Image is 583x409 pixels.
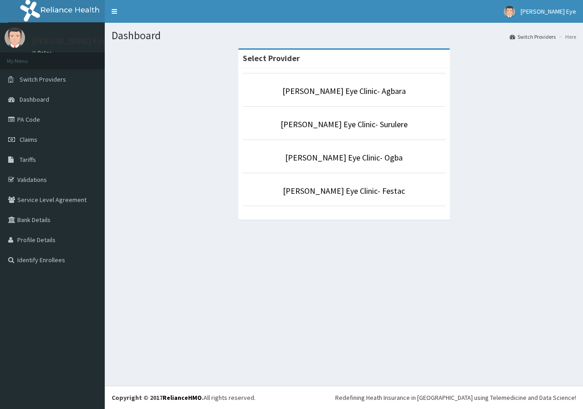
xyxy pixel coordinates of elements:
a: Switch Providers [510,33,556,41]
a: [PERSON_NAME] Eye Clinic- Ogba [285,152,403,163]
a: [PERSON_NAME] Eye Clinic- Surulere [281,119,408,129]
strong: Select Provider [243,53,300,63]
a: Online [32,50,54,56]
span: Dashboard [20,95,49,104]
span: Claims [20,135,37,144]
span: [PERSON_NAME] Eye [521,7,576,16]
p: [PERSON_NAME] Eye [32,37,106,45]
img: User Image [5,27,25,48]
img: User Image [504,6,515,17]
span: Switch Providers [20,75,66,83]
a: [PERSON_NAME] Eye Clinic- Agbara [282,86,406,96]
strong: Copyright © 2017 . [112,393,204,402]
li: Here [557,33,576,41]
footer: All rights reserved. [105,386,583,409]
span: Tariffs [20,155,36,164]
a: [PERSON_NAME] Eye Clinic- Festac [283,186,405,196]
div: Redefining Heath Insurance in [GEOGRAPHIC_DATA] using Telemedicine and Data Science! [335,393,576,402]
a: RelianceHMO [163,393,202,402]
h1: Dashboard [112,30,576,41]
